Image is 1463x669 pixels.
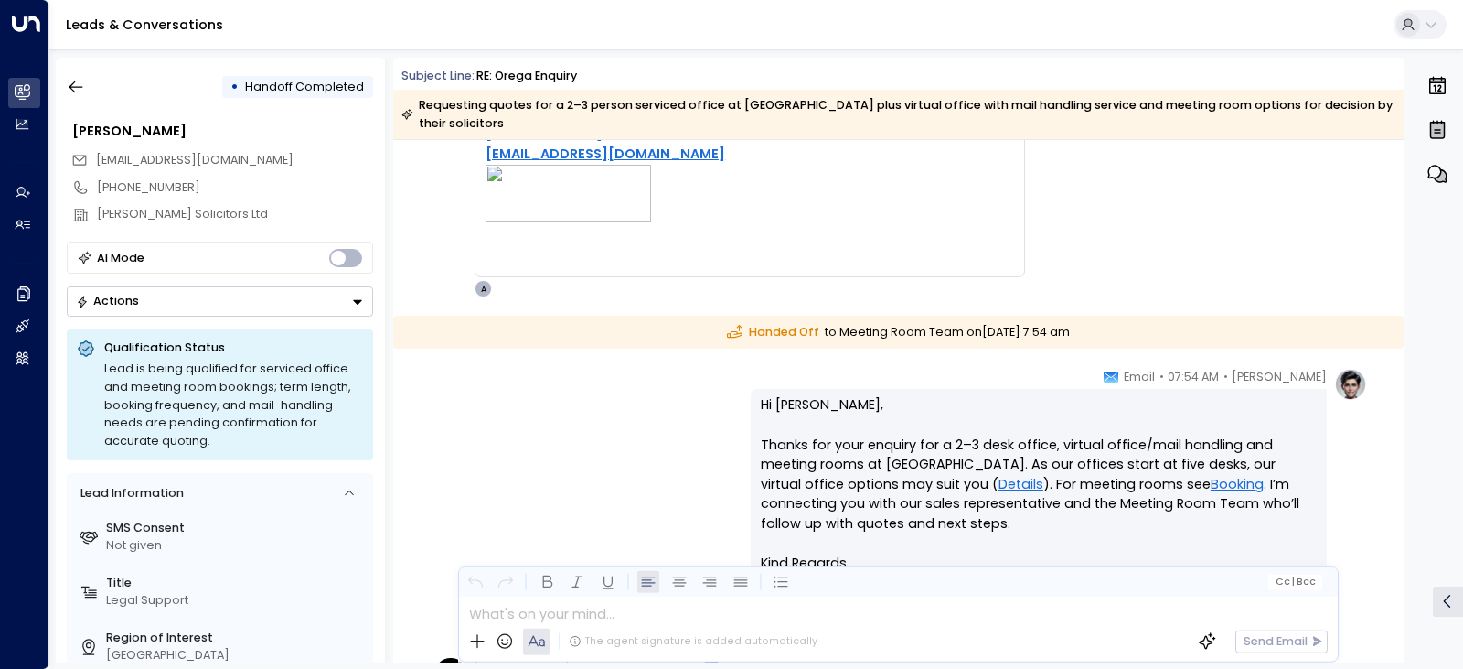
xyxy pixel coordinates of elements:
div: [PERSON_NAME] Solicitors Ltd [97,206,373,223]
img: image001.png@01DC0863.450E6CB0 [486,165,651,222]
div: Actions [76,294,139,308]
span: • [1159,368,1164,386]
label: SMS Consent [106,520,367,537]
span: 07:54 AM [1168,368,1219,386]
div: Not given [106,537,367,555]
div: A [475,280,491,297]
a: Details [998,475,1043,495]
p: Qualification Status [104,340,363,356]
a: Booking [1211,475,1264,495]
span: • [1223,368,1228,386]
label: Region of Interest [106,630,367,647]
div: AI Mode [97,249,144,267]
span: Email [1124,368,1155,386]
button: Actions [67,286,373,317]
span: [PERSON_NAME] [1232,368,1327,386]
div: [GEOGRAPHIC_DATA] [106,647,367,664]
span: Handed Off [727,324,819,341]
span: | [1292,577,1295,588]
button: Cc|Bcc [1268,574,1322,589]
span: info@reenanderson.com [96,152,294,169]
div: Lead Information [74,485,183,502]
img: profile-logo.png [1334,368,1367,401]
span: Subject Line: [401,68,475,83]
p: Hi [PERSON_NAME], Thanks for your enquiry for a 2–3 desk office, virtual office/mail handling and... [761,395,1317,554]
a: Leads & Conversations [66,16,223,34]
label: Title [106,575,367,592]
div: The agent signature is added automatically [569,634,817,649]
div: [PERSON_NAME] [72,122,373,142]
span: Cc Bcc [1275,577,1316,588]
div: RE: Orega Enquiry [476,68,577,85]
div: • [230,72,239,102]
span: Kind Regards, [761,554,849,574]
button: Undo [464,571,486,594]
div: [PHONE_NUMBER] [97,179,373,197]
div: Legal Support [106,592,367,610]
span: [EMAIL_ADDRESS][DOMAIN_NAME] [96,152,294,167]
div: Lead is being qualified for serviced office and meeting room bookings; term length, booking frequ... [104,360,363,450]
div: Requesting quotes for a 2–3 person serviced office at [GEOGRAPHIC_DATA] plus virtual office with ... [401,96,1394,133]
button: Redo [495,571,518,594]
div: Button group with a nested menu [67,286,373,317]
span: Handoff Completed [245,79,364,94]
div: to Meeting Room Team on [DATE] 7:54 am [393,316,1404,350]
a: [EMAIL_ADDRESS][DOMAIN_NAME] [486,145,725,165]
